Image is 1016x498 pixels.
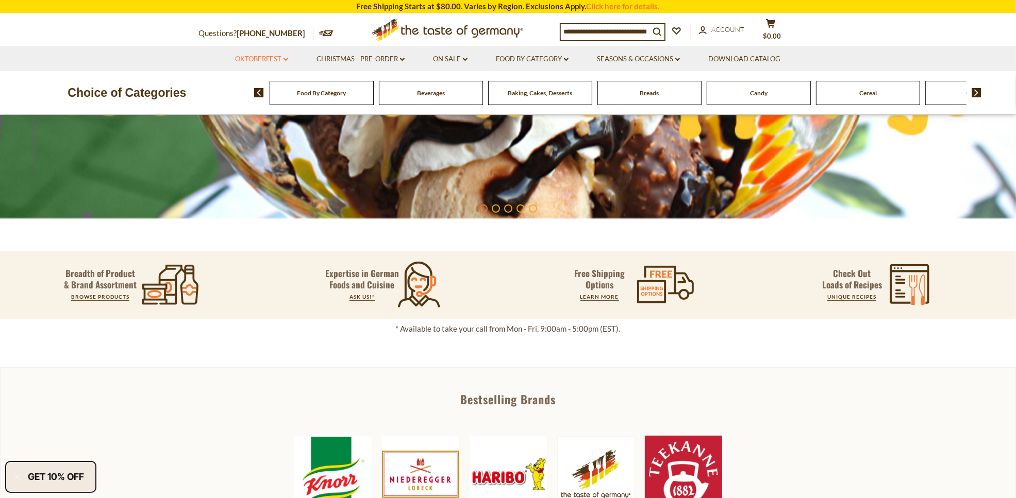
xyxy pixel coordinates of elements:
[349,294,375,300] a: ASK US!*
[325,268,399,290] p: Expertise in German Foods and Cuisine
[1,393,1015,405] div: Bestselling Brands
[972,88,981,97] img: next arrow
[496,54,569,65] a: Food By Category
[859,89,877,97] a: Cereal
[827,294,876,300] a: UNIQUE RECIPES
[750,89,768,97] a: Candy
[433,54,468,65] a: On Sale
[756,19,787,44] button: $0.00
[699,24,745,36] a: Account
[317,54,405,65] a: Christmas - PRE-ORDER
[580,294,619,300] a: LEARN MORE
[708,54,780,65] a: Download Catalog
[297,89,346,97] a: Food By Category
[254,88,264,97] img: previous arrow
[508,89,572,97] a: Baking, Cakes, Desserts
[237,28,306,38] a: [PHONE_NUMBER]
[199,27,313,40] p: Questions?
[587,2,660,11] a: Click here for details.
[822,268,882,290] p: Check Out Loads of Recipes
[417,89,445,97] a: Beverages
[640,89,659,97] a: Breads
[64,268,137,290] p: Breadth of Product & Brand Assortment
[763,32,781,40] span: $0.00
[712,25,745,33] span: Account
[565,268,634,290] p: Free Shipping Options
[597,54,680,65] a: Seasons & Occasions
[235,54,288,65] a: Oktoberfest
[71,294,129,300] a: BROWSE PRODUCTS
